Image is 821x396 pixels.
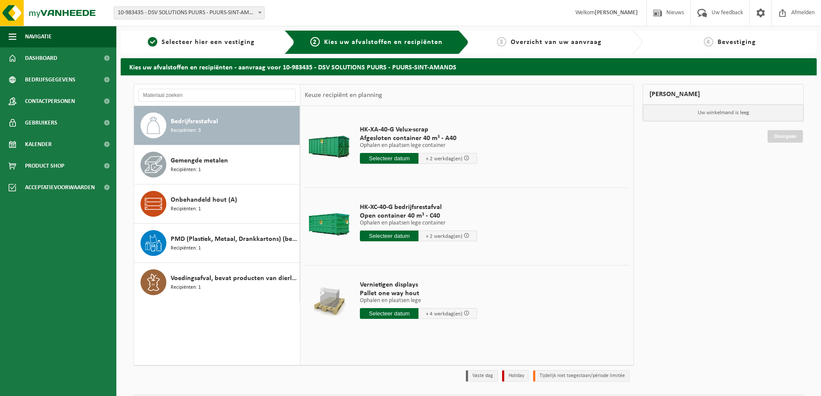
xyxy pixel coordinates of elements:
[171,284,201,292] span: Recipiënten: 1
[171,116,218,127] span: Bedrijfsrestafval
[138,89,296,102] input: Materiaal zoeken
[171,166,201,174] span: Recipiënten: 1
[25,26,52,47] span: Navigatie
[134,184,300,224] button: Onbehandeld hout (A) Recipiënten: 1
[310,37,320,47] span: 2
[25,155,64,177] span: Product Shop
[497,37,506,47] span: 3
[533,370,630,382] li: Tijdelijk niet toegestaan/période limitée
[426,156,462,162] span: + 2 werkdag(en)
[134,224,300,263] button: PMD (Plastiek, Metaal, Drankkartons) (bedrijven) Recipiënten: 1
[125,37,278,47] a: 1Selecteer hier een vestiging
[360,298,477,304] p: Ophalen en plaatsen lege
[134,145,300,184] button: Gemengde metalen Recipiënten: 1
[360,125,477,134] span: HK-XA-40-G Velux-scrap
[360,143,477,149] p: Ophalen en plaatsen lege container
[171,156,228,166] span: Gemengde metalen
[466,370,498,382] li: Vaste dag
[360,289,477,298] span: Pallet one way hout
[121,58,817,75] h2: Kies uw afvalstoffen en recipiënten - aanvraag voor 10-983435 - DSV SOLUTIONS PUURS - PUURS-SINT-...
[768,130,803,143] a: Doorgaan
[360,153,418,164] input: Selecteer datum
[114,6,265,19] span: 10-983435 - DSV SOLUTIONS PUURS - PUURS-SINT-AMANDS
[360,308,418,319] input: Selecteer datum
[360,203,477,212] span: HK-XC-40-G bedrijfsrestafval
[643,84,804,105] div: [PERSON_NAME]
[426,311,462,317] span: + 4 werkdag(en)
[25,47,57,69] span: Dashboard
[360,281,477,289] span: Vernietigen displays
[171,195,237,205] span: Onbehandeld hout (A)
[25,177,95,198] span: Acceptatievoorwaarden
[171,205,201,213] span: Recipiënten: 1
[114,7,264,19] span: 10-983435 - DSV SOLUTIONS PUURS - PUURS-SINT-AMANDS
[134,263,300,302] button: Voedingsafval, bevat producten van dierlijke oorsprong, onverpakt, categorie 3 Recipiënten: 1
[502,370,529,382] li: Holiday
[324,39,443,46] span: Kies uw afvalstoffen en recipiënten
[360,134,477,143] span: Afgesloten container 40 m³ - A40
[25,134,52,155] span: Kalender
[360,212,477,220] span: Open container 40 m³ - C40
[511,39,602,46] span: Overzicht van uw aanvraag
[426,234,462,239] span: + 2 werkdag(en)
[718,39,756,46] span: Bevestiging
[643,105,803,121] p: Uw winkelmand is leeg
[171,127,201,135] span: Recipiënten: 3
[171,273,297,284] span: Voedingsafval, bevat producten van dierlijke oorsprong, onverpakt, categorie 3
[595,9,638,16] strong: [PERSON_NAME]
[360,231,418,241] input: Selecteer datum
[162,39,255,46] span: Selecteer hier een vestiging
[25,112,57,134] span: Gebruikers
[171,244,201,253] span: Recipiënten: 1
[25,69,75,90] span: Bedrijfsgegevens
[360,220,477,226] p: Ophalen en plaatsen lege container
[148,37,157,47] span: 1
[171,234,297,244] span: PMD (Plastiek, Metaal, Drankkartons) (bedrijven)
[25,90,75,112] span: Contactpersonen
[134,106,300,145] button: Bedrijfsrestafval Recipiënten: 3
[704,37,713,47] span: 4
[300,84,387,106] div: Keuze recipiënt en planning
